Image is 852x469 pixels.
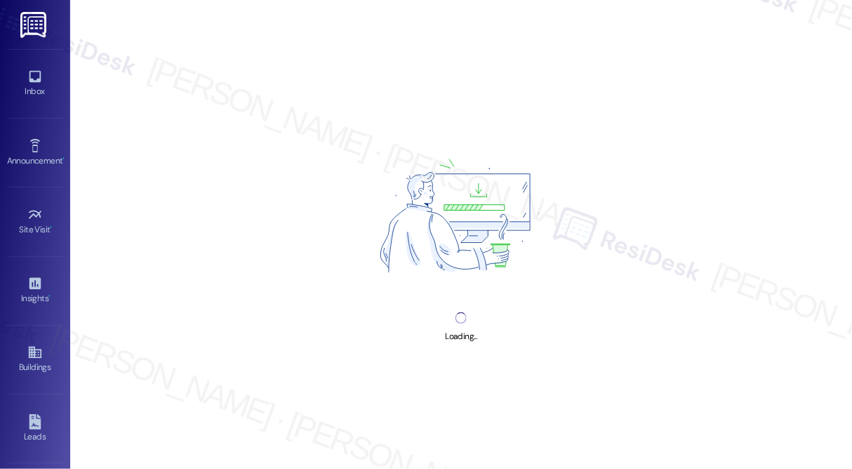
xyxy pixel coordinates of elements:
[7,341,63,378] a: Buildings
[445,329,477,344] div: Loading...
[62,154,65,164] span: •
[7,272,63,310] a: Insights •
[48,291,51,301] span: •
[20,12,49,38] img: ResiDesk Logo
[7,65,63,103] a: Inbox
[51,223,53,232] span: •
[7,203,63,241] a: Site Visit •
[7,410,63,448] a: Leads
